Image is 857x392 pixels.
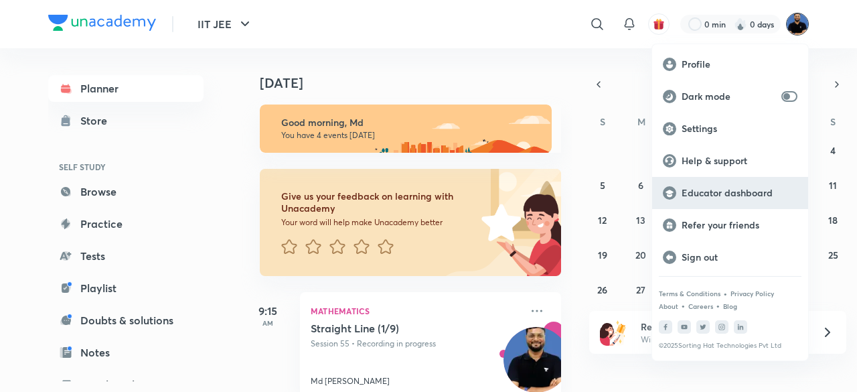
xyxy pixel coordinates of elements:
a: About [659,302,678,310]
div: • [716,300,720,312]
a: Profile [652,48,808,80]
a: Privacy Policy [730,289,774,298]
p: Educator dashboard [682,187,797,199]
p: Refer your friends [682,219,797,231]
p: © 2025 Sorting Hat Technologies Pvt Ltd [659,342,801,350]
a: Settings [652,113,808,145]
a: Refer your friends [652,209,808,241]
a: Careers [688,302,713,310]
p: Sign out [682,251,797,263]
p: Profile [682,58,797,70]
div: • [681,300,686,312]
a: Help & support [652,145,808,177]
a: Educator dashboard [652,177,808,209]
p: Help & support [682,155,797,167]
div: • [723,287,728,300]
a: Blog [723,302,737,310]
p: Settings [682,123,797,135]
p: Dark mode [682,90,776,103]
a: Terms & Conditions [659,289,720,298]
